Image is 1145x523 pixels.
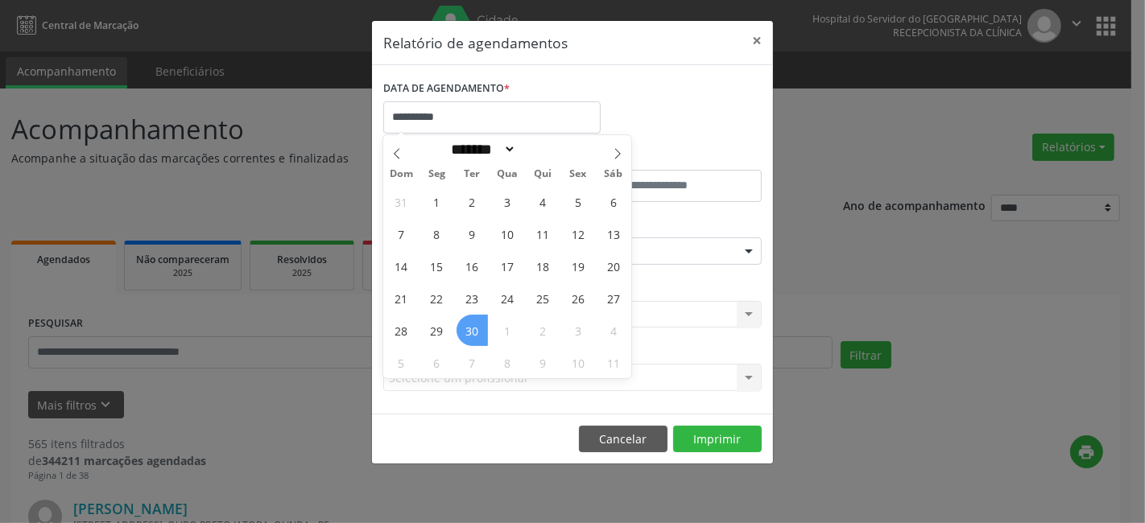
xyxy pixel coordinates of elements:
[579,426,668,453] button: Cancelar
[527,218,559,249] span: Setembro 11, 2025
[421,186,453,217] span: Setembro 1, 2025
[527,186,559,217] span: Setembro 4, 2025
[490,169,525,179] span: Qua
[560,169,596,179] span: Sex
[457,347,488,378] span: Outubro 7, 2025
[527,282,559,314] span: Setembro 25, 2025
[563,347,594,378] span: Outubro 10, 2025
[492,315,523,346] span: Outubro 1, 2025
[563,218,594,249] span: Setembro 12, 2025
[492,218,523,249] span: Setembro 10, 2025
[492,186,523,217] span: Setembro 3, 2025
[421,347,453,378] span: Outubro 6, 2025
[673,426,762,453] button: Imprimir
[598,218,630,249] span: Setembro 13, 2025
[386,250,417,282] span: Setembro 14, 2025
[457,218,488,249] span: Setembro 9, 2025
[421,218,453,249] span: Setembro 8, 2025
[386,282,417,314] span: Setembro 21, 2025
[386,218,417,249] span: Setembro 7, 2025
[598,347,630,378] span: Outubro 11, 2025
[421,250,453,282] span: Setembro 15, 2025
[598,250,630,282] span: Setembro 20, 2025
[421,282,453,314] span: Setembro 22, 2025
[383,32,568,53] h5: Relatório de agendamentos
[596,169,631,179] span: Sáb
[527,315,559,346] span: Outubro 2, 2025
[386,315,417,346] span: Setembro 28, 2025
[457,250,488,282] span: Setembro 16, 2025
[563,250,594,282] span: Setembro 19, 2025
[421,315,453,346] span: Setembro 29, 2025
[598,186,630,217] span: Setembro 6, 2025
[457,282,488,314] span: Setembro 23, 2025
[492,282,523,314] span: Setembro 24, 2025
[457,186,488,217] span: Setembro 2, 2025
[386,186,417,217] span: Agosto 31, 2025
[516,141,569,158] input: Year
[527,250,559,282] span: Setembro 18, 2025
[457,315,488,346] span: Setembro 30, 2025
[386,347,417,378] span: Outubro 5, 2025
[563,186,594,217] span: Setembro 5, 2025
[525,169,560,179] span: Qui
[383,76,510,101] label: DATA DE AGENDAMENTO
[563,282,594,314] span: Setembro 26, 2025
[598,282,630,314] span: Setembro 27, 2025
[598,315,630,346] span: Outubro 4, 2025
[492,250,523,282] span: Setembro 17, 2025
[563,315,594,346] span: Outubro 3, 2025
[445,141,516,158] select: Month
[383,169,419,179] span: Dom
[492,347,523,378] span: Outubro 8, 2025
[741,21,773,60] button: Close
[419,169,454,179] span: Seg
[454,169,490,179] span: Ter
[527,347,559,378] span: Outubro 9, 2025
[577,145,762,170] label: ATÉ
